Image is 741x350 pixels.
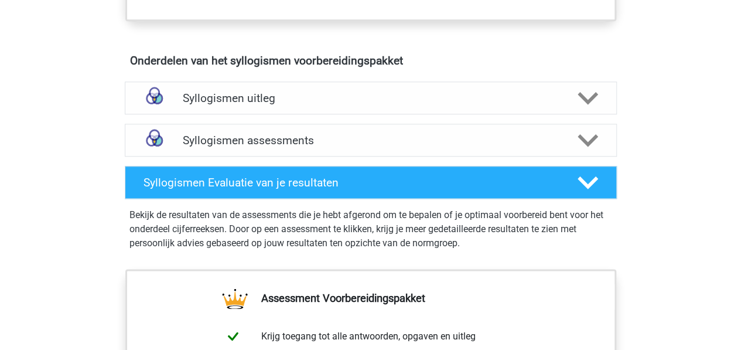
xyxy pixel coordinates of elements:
h4: Syllogismen assessments [183,134,559,147]
p: Bekijk de resultaten van de assessments die je hebt afgerond om te bepalen of je optimaal voorber... [129,208,612,250]
img: syllogismen uitleg [139,83,169,113]
h4: Syllogismen uitleg [183,91,559,105]
a: uitleg Syllogismen uitleg [120,81,622,114]
h4: Onderdelen van het syllogismen voorbereidingspakket [130,54,612,67]
h4: Syllogismen Evaluatie van je resultaten [144,176,559,189]
a: assessments Syllogismen assessments [120,124,622,157]
a: Syllogismen Evaluatie van je resultaten [120,166,622,199]
img: syllogismen assessments [139,125,169,155]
